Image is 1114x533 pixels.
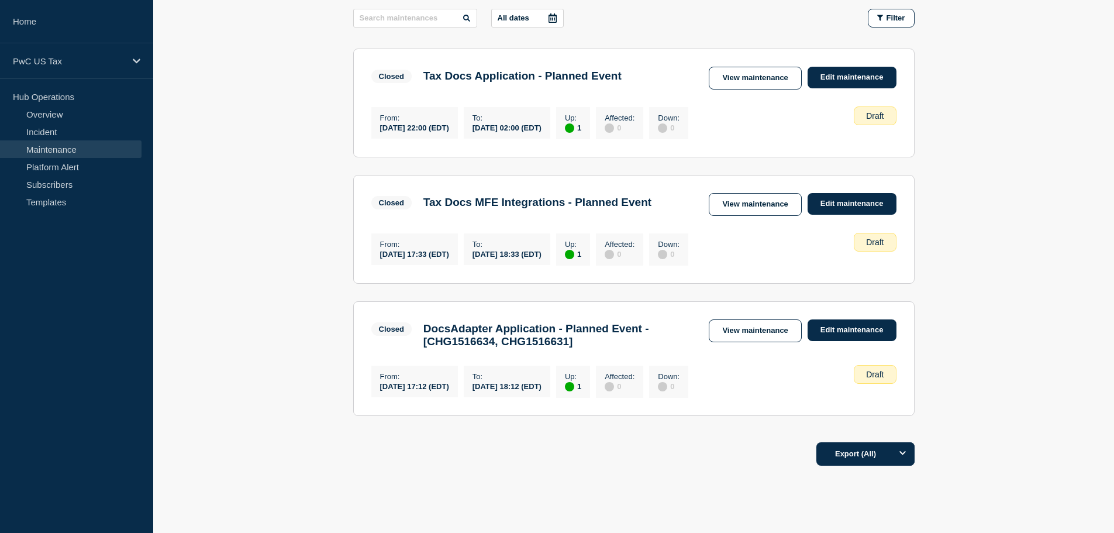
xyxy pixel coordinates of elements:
div: 1 [565,381,581,391]
div: Closed [379,72,404,81]
p: To : [472,240,542,249]
div: 0 [605,122,634,133]
p: Down : [658,240,680,249]
button: Options [891,442,915,466]
p: Down : [658,372,680,381]
p: To : [472,114,542,122]
div: 0 [605,381,634,391]
div: disabled [658,123,667,133]
div: up [565,382,574,391]
button: All dates [491,9,564,27]
p: To : [472,372,542,381]
input: Search maintenances [353,9,477,27]
h3: Tax Docs MFE Integrations - Planned Event [423,196,651,209]
div: disabled [658,250,667,259]
p: From : [380,114,449,122]
a: Edit maintenance [808,319,896,341]
p: From : [380,372,449,381]
div: up [565,123,574,133]
a: View maintenance [709,193,801,216]
a: View maintenance [709,67,801,90]
div: 1 [565,249,581,259]
a: Edit maintenance [808,193,896,215]
button: Export (All) [816,442,915,466]
div: 0 [658,122,680,133]
p: PwC US Tax [13,56,125,66]
div: Closed [379,325,404,333]
div: disabled [605,250,614,259]
div: [DATE] 17:33 (EDT) [380,249,449,259]
div: up [565,250,574,259]
div: disabled [658,382,667,391]
h3: DocsAdapter Application - Planned Event - [CHG1516634, CHG1516631] [423,322,698,348]
div: 0 [658,249,680,259]
div: [DATE] 17:12 (EDT) [380,381,449,391]
div: [DATE] 22:00 (EDT) [380,122,449,132]
div: 0 [605,249,634,259]
p: Down : [658,114,680,122]
p: All dates [498,13,529,22]
p: Affected : [605,114,634,122]
p: Up : [565,372,581,381]
div: disabled [605,382,614,391]
div: Draft [854,233,896,252]
div: Draft [854,365,896,384]
div: [DATE] 18:12 (EDT) [472,381,542,391]
div: Closed [379,198,404,207]
a: View maintenance [709,319,801,342]
p: Affected : [605,240,634,249]
div: 1 [565,122,581,133]
h3: Tax Docs Application - Planned Event [423,70,622,82]
div: [DATE] 02:00 (EDT) [472,122,542,132]
p: Up : [565,114,581,122]
div: 0 [658,381,680,391]
p: Up : [565,240,581,249]
p: From : [380,240,449,249]
div: [DATE] 18:33 (EDT) [472,249,542,259]
button: Filter [868,9,915,27]
span: Filter [887,13,905,22]
div: Draft [854,106,896,125]
p: Affected : [605,372,634,381]
a: Edit maintenance [808,67,896,88]
div: disabled [605,123,614,133]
